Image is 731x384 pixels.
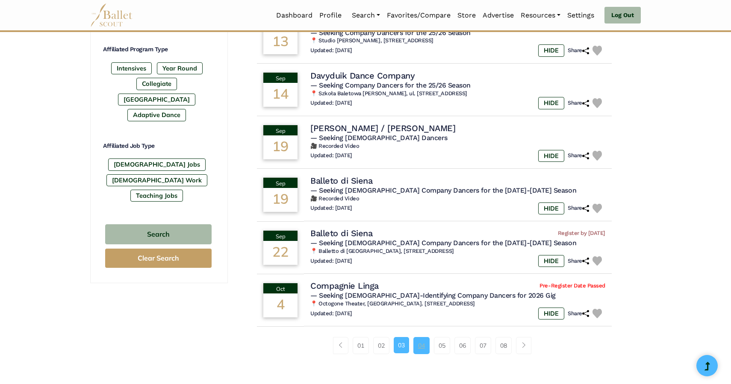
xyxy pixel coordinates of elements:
a: Profile [316,6,345,24]
label: HIDE [538,255,564,267]
label: Collegiate [136,78,177,90]
span: — Seeking Company Dancers for the 25/26 Season [310,81,471,89]
a: Advertise [479,6,517,24]
h6: Updated: [DATE] [310,205,352,212]
a: Settings [564,6,598,24]
a: 06 [454,337,471,354]
span: — Seeking Company Dancers for the 25/26 Season [310,29,471,37]
h6: Share [568,258,589,265]
label: Year Round [157,62,203,74]
div: 14 [263,83,298,107]
h4: Affiliated Program Type [103,45,214,54]
a: Log Out [604,7,641,24]
h6: Share [568,47,589,54]
span: — Seeking [DEMOGRAPHIC_DATA]-Identifying Company Dancers for 2026 Gig [310,291,556,299]
nav: Page navigation example [333,337,536,354]
h6: Share [568,310,589,317]
label: Intensives [111,62,152,74]
a: Favorites/Compare [383,6,454,24]
div: Sep [263,125,298,135]
span: Pre-Register Date Passed [539,282,605,290]
div: 19 [263,135,298,159]
h6: 📍 Balletto di [GEOGRAPHIC_DATA], [STREET_ADDRESS] [310,248,605,255]
div: Sep [263,231,298,241]
div: 4 [263,293,298,317]
a: 01 [353,337,369,354]
button: Search [105,224,212,244]
h4: [PERSON_NAME] / [PERSON_NAME] [310,123,455,134]
h6: 🎥 Recorded Video [310,143,605,150]
h6: Updated: [DATE] [310,100,352,107]
a: 05 [434,337,450,354]
div: Sep [263,178,298,188]
label: HIDE [538,308,564,320]
a: Store [454,6,479,24]
div: 19 [263,188,298,212]
a: 04 [413,337,430,354]
span: — Seeking [DEMOGRAPHIC_DATA] Dancers [310,134,448,142]
h6: Updated: [DATE] [310,310,352,317]
a: Resources [517,6,564,24]
h6: Share [568,100,589,107]
div: Oct [263,283,298,293]
h6: 📍 Octogone Theater, [GEOGRAPHIC_DATA]. [STREET_ADDRESS] [310,300,605,308]
h4: Balleto di Siena [310,175,372,186]
label: HIDE [538,202,564,214]
h6: Updated: [DATE] [310,47,352,54]
label: [DEMOGRAPHIC_DATA] Jobs [108,158,206,170]
h4: Davyduik Dance Company [310,70,415,81]
a: 03 [394,337,409,353]
h6: 📍 Studio [PERSON_NAME], [STREET_ADDRESS] [310,37,605,44]
span: Register by [DATE] [558,230,605,237]
h4: Affiliated Job Type [103,142,214,150]
label: [DEMOGRAPHIC_DATA] Work [106,174,207,186]
label: Adaptive Dance [127,109,186,121]
a: 08 [495,337,512,354]
h6: Updated: [DATE] [310,152,352,159]
label: Teaching Jobs [130,190,183,202]
a: 07 [475,337,491,354]
span: — Seeking [DEMOGRAPHIC_DATA] Company Dancers for the [DATE]-[DATE] Season [310,186,576,194]
label: HIDE [538,97,564,109]
a: Search [348,6,383,24]
label: HIDE [538,150,564,162]
h4: Compagnie Linga [310,280,379,291]
button: Clear Search [105,249,212,268]
div: 22 [263,241,298,265]
div: Sep [263,73,298,83]
h6: Updated: [DATE] [310,258,352,265]
span: — Seeking [DEMOGRAPHIC_DATA] Company Dancers for the [DATE]-[DATE] Season [310,239,576,247]
h4: Balleto di Siena [310,228,372,239]
div: 13 [263,30,298,54]
a: Dashboard [273,6,316,24]
h6: 🎥 Recorded Video [310,195,605,202]
h6: 📍 Szkoła Baletowa [PERSON_NAME], ul. [STREET_ADDRESS] [310,90,605,97]
label: [GEOGRAPHIC_DATA] [118,94,195,106]
h6: Share [568,205,589,212]
h6: Share [568,152,589,159]
label: HIDE [538,44,564,56]
a: 02 [373,337,389,354]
